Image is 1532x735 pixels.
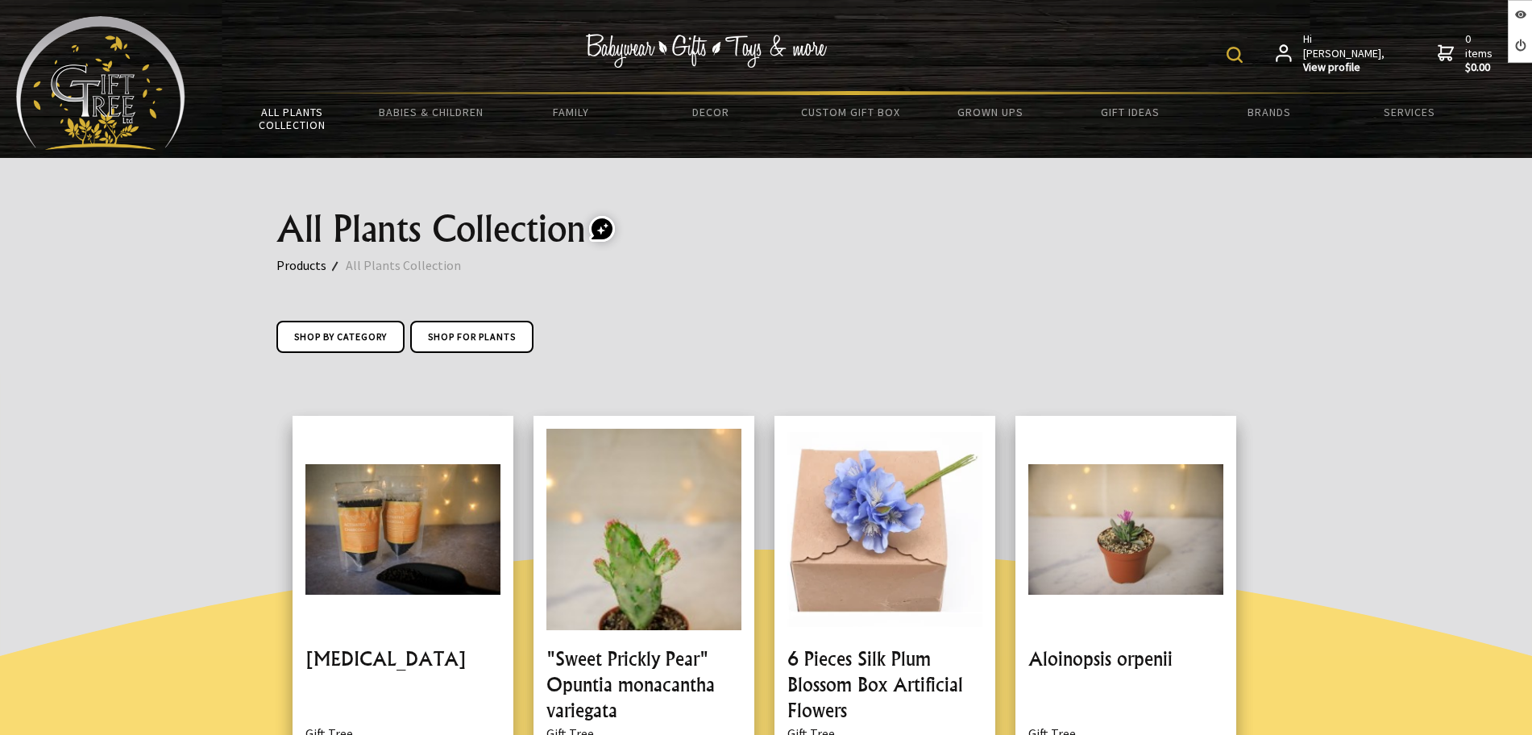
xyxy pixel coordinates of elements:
[1339,95,1479,129] a: Services
[1200,95,1339,129] a: Brands
[410,321,534,353] a: Shop for Plants
[585,34,827,68] img: Babywear - Gifts - Toys & more
[641,95,780,129] a: Decor
[1303,32,1386,75] span: Hi [PERSON_NAME],
[346,255,480,276] a: All Plants Collection
[276,255,346,276] a: Products
[1276,32,1386,75] a: Hi [PERSON_NAME],View profile
[920,95,1060,129] a: Grown Ups
[501,95,641,129] a: Family
[1227,47,1243,63] img: product search
[781,95,920,129] a: Custom Gift Box
[1060,95,1199,129] a: Gift Ideas
[1303,60,1386,75] strong: View profile
[222,95,362,142] a: All Plants Collection
[1465,31,1496,75] span: 0 items
[16,16,185,150] img: Babyware - Gifts - Toys and more...
[362,95,501,129] a: Babies & Children
[1465,60,1496,75] strong: $0.00
[276,321,405,353] a: Shop by Category
[1438,32,1496,75] a: 0 items$0.00
[276,210,1256,248] h1: All Plants Collection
